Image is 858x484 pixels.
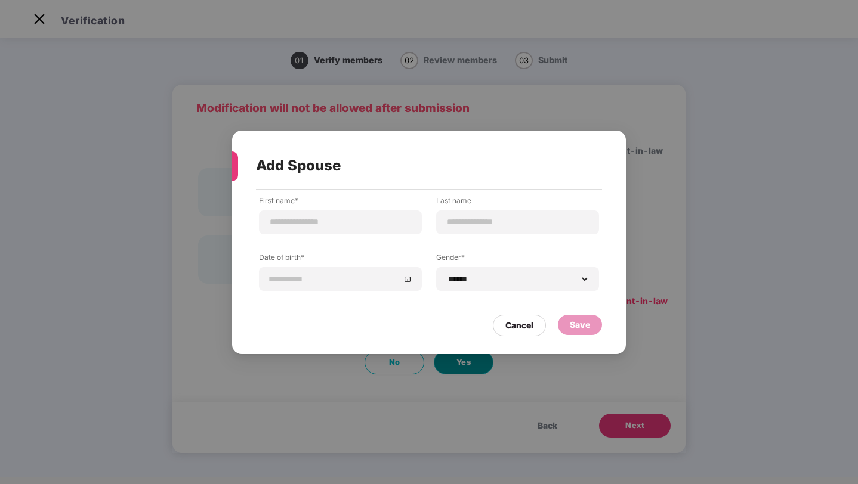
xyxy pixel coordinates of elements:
div: Save [570,318,590,331]
div: Add Spouse [256,142,573,189]
label: First name* [259,195,422,210]
label: Last name [436,195,599,210]
div: Cancel [505,318,533,331]
label: Gender* [436,252,599,266]
label: Date of birth* [259,252,422,266]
